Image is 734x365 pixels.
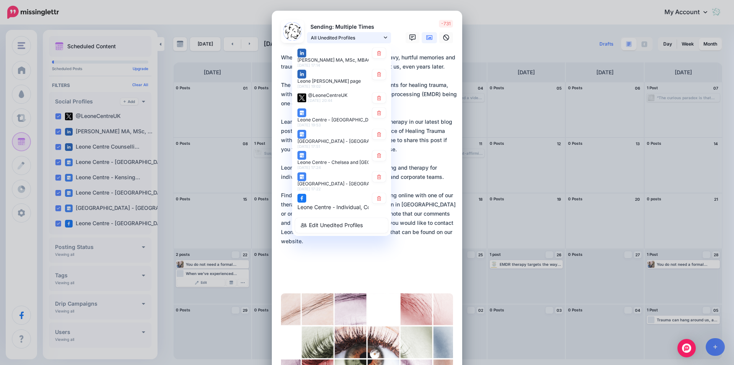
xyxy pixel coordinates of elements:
[439,20,453,28] span: -731
[295,218,388,232] a: Edit Unedited Profiles
[297,138,396,144] span: [GEOGRAPHIC_DATA] - [GEOGRAPHIC_DATA]
[297,108,306,117] img: google_business-square.png
[297,57,426,62] span: [PERSON_NAME] MA, MSc, MBACP, BA(Hons) DipCOT feed
[677,339,696,357] div: Open Intercom Messenger
[311,34,382,42] span: All Unedited Profiles
[297,151,306,160] img: google_business-square.png
[297,93,306,102] img: twitter-square.png
[297,193,306,202] img: facebook-square.png
[297,129,306,138] img: google_business-square.png
[297,159,418,165] span: Leone Centre - Chelsea and [GEOGRAPHIC_DATA] page
[297,181,396,187] span: [GEOGRAPHIC_DATA] - [GEOGRAPHIC_DATA]
[297,48,306,57] img: linkedin-square.png
[307,23,391,31] p: Sending: Multiple Times
[281,53,457,246] div: When we’ve experienced trauma, those heavy, hurtful memories and traumatic past experiences can s...
[297,165,321,170] span: [DATE] 17:24
[297,62,320,67] span: [DATE] 17:14
[297,203,533,210] span: Leone Centre - Individual, Couple & Family Counselling in [GEOGRAPHIC_DATA] & Online page
[308,92,348,98] span: @LeoneCentreUK
[297,144,320,148] span: [DATE] 17:51
[297,187,321,191] span: [DATE] 17:22
[308,98,332,103] span: [DATE] 20:44
[297,117,390,123] span: Leone Centre - [GEOGRAPHIC_DATA] page
[297,70,306,79] img: linkedin-square.png
[297,123,321,127] span: [DATE] 19:53
[297,84,321,88] span: [DATE] 19:02
[283,22,302,41] img: 304940412_514149677377938_2776595006190808614_n-bsa155005.png
[297,78,361,84] span: Leone [PERSON_NAME] page
[297,172,306,181] img: google_business-square.png
[307,32,391,43] a: All Unedited Profiles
